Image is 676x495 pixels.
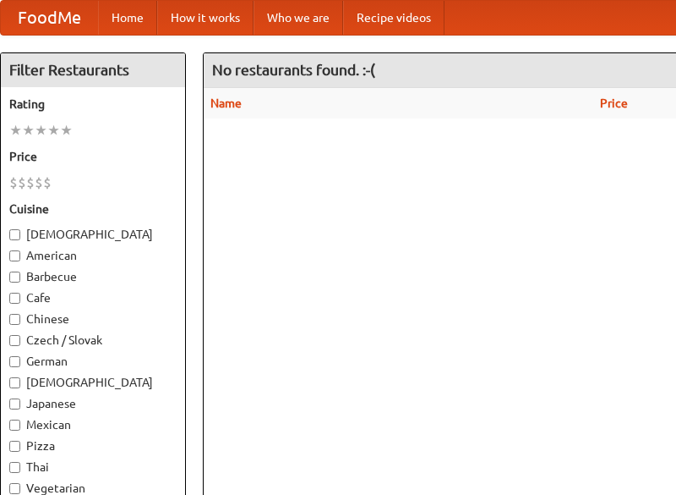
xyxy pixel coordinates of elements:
a: FoodMe [1,1,98,35]
li: ★ [47,121,60,140]
li: $ [9,173,18,192]
input: Mexican [9,420,20,431]
input: Pizza [9,441,20,452]
input: Chinese [9,314,20,325]
h5: Price [9,148,177,165]
h5: Cuisine [9,201,177,217]
h4: Filter Restaurants [1,53,185,87]
li: ★ [60,121,73,140]
li: $ [35,173,43,192]
label: Thai [9,459,177,476]
label: Cafe [9,289,177,306]
label: Mexican [9,416,177,433]
input: [DEMOGRAPHIC_DATA] [9,377,20,388]
label: Pizza [9,437,177,454]
input: Thai [9,462,20,473]
li: ★ [22,121,35,140]
li: $ [18,173,26,192]
input: Vegetarian [9,483,20,494]
input: Barbecue [9,272,20,283]
li: $ [26,173,35,192]
input: Cafe [9,293,20,304]
li: $ [43,173,52,192]
label: Czech / Slovak [9,332,177,349]
input: American [9,250,20,261]
a: Name [210,96,242,110]
label: [DEMOGRAPHIC_DATA] [9,226,177,243]
input: German [9,356,20,367]
a: Price [600,96,628,110]
a: Who we are [253,1,343,35]
a: Recipe videos [343,1,444,35]
ng-pluralize: No restaurants found. :-( [212,62,375,78]
label: Chinese [9,311,177,327]
input: Japanese [9,399,20,410]
label: Barbecue [9,268,177,285]
a: How it works [157,1,253,35]
label: American [9,247,177,264]
label: [DEMOGRAPHIC_DATA] [9,374,177,391]
h5: Rating [9,96,177,113]
input: [DEMOGRAPHIC_DATA] [9,229,20,240]
input: Czech / Slovak [9,335,20,346]
label: German [9,353,177,370]
li: ★ [9,121,22,140]
label: Japanese [9,395,177,412]
a: Home [98,1,157,35]
li: ★ [35,121,47,140]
